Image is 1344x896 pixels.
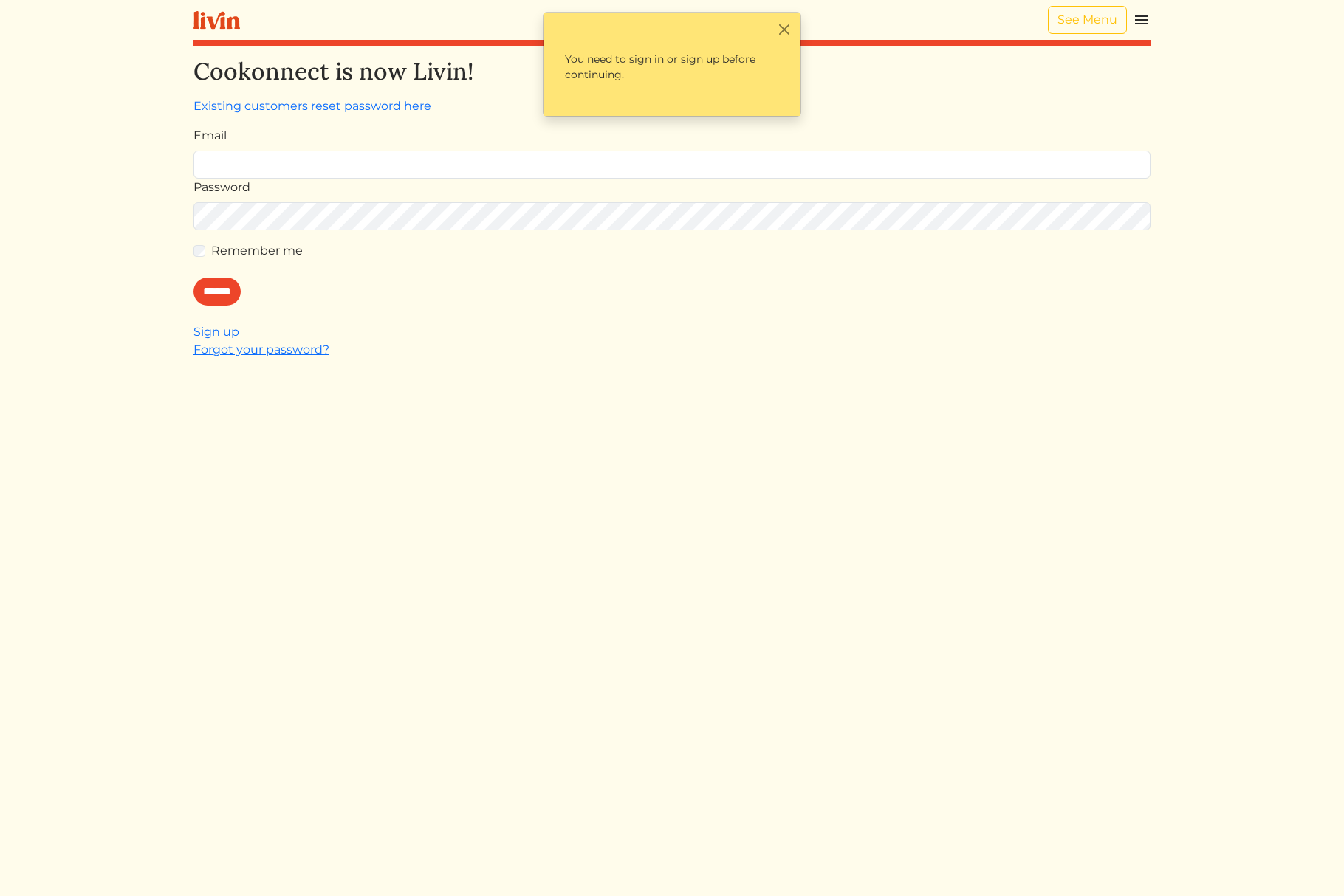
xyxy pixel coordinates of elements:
[193,11,240,30] img: livin-logo-a0d97d1a881af30f6274990eb6222085a2533c92bbd1e4f22c21b4f0d0e3210c.svg
[193,325,239,339] a: Sign up
[1133,11,1151,29] img: menu_hamburger-cb6d353cf0ecd9f46ceae1c99ecbeb4a00e71ca567a856bd81f57e9d8c17bb26.svg
[193,127,227,145] label: Email
[776,21,792,37] button: Close
[193,342,329,356] a: Forgot your password?
[193,99,431,113] a: Existing customers reset password here
[1048,6,1127,34] a: See Menu
[193,58,1151,86] h2: Cookonnect is now Livin!
[193,179,250,196] label: Password
[552,39,792,95] p: You need to sign in or sign up before continuing.
[211,242,303,260] label: Remember me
